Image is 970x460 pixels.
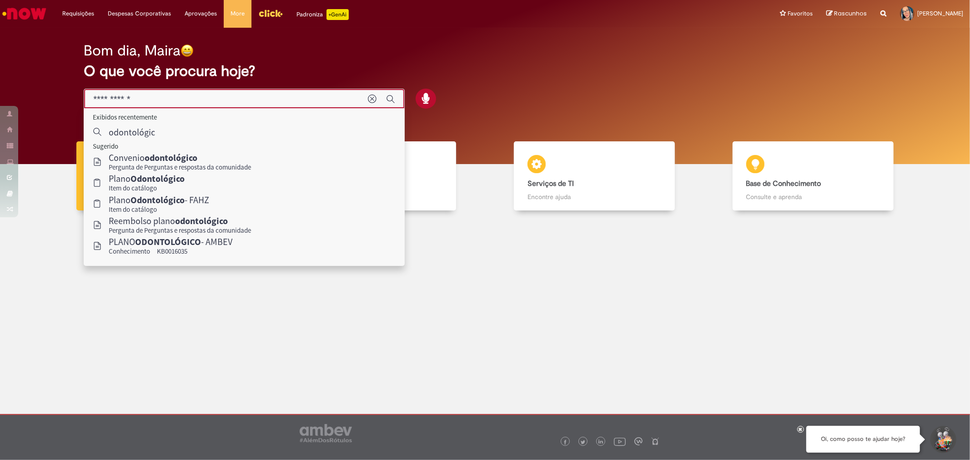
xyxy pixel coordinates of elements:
img: logo_footer_ambev_rotulo_gray.png [300,424,352,442]
img: logo_footer_twitter.png [581,440,585,445]
img: logo_footer_linkedin.png [598,440,603,445]
h2: Bom dia, Maira [84,43,181,59]
span: Rascunhos [834,9,867,18]
img: logo_footer_naosei.png [651,437,659,445]
a: Base de Conhecimento Consulte e aprenda [704,141,922,211]
div: Padroniza [297,9,349,20]
span: [PERSON_NAME] [917,10,963,17]
span: Aprovações [185,9,217,18]
img: click_logo_yellow_360x200.png [258,6,283,20]
p: Consulte e aprenda [746,192,880,201]
div: Oi, como posso te ajudar hoje? [806,426,920,453]
img: logo_footer_facebook.png [563,440,568,445]
span: Despesas Corporativas [108,9,171,18]
a: Tirar dúvidas Tirar dúvidas com Lupi Assist e Gen Ai [48,141,266,211]
span: Requisições [62,9,94,18]
img: happy-face.png [181,44,194,57]
p: +GenAi [327,9,349,20]
span: More [231,9,245,18]
b: Base de Conhecimento [746,179,821,188]
img: logo_footer_workplace.png [634,437,643,445]
p: Encontre ajuda [528,192,661,201]
img: logo_footer_youtube.png [614,435,626,447]
button: Iniciar Conversa de Suporte [929,426,956,453]
a: Serviços de TI Encontre ajuda [485,141,704,211]
img: ServiceNow [1,5,48,23]
b: Serviços de TI [528,179,574,188]
a: Rascunhos [826,10,867,18]
h2: O que você procura hoje? [84,63,886,79]
span: Favoritos [788,9,813,18]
